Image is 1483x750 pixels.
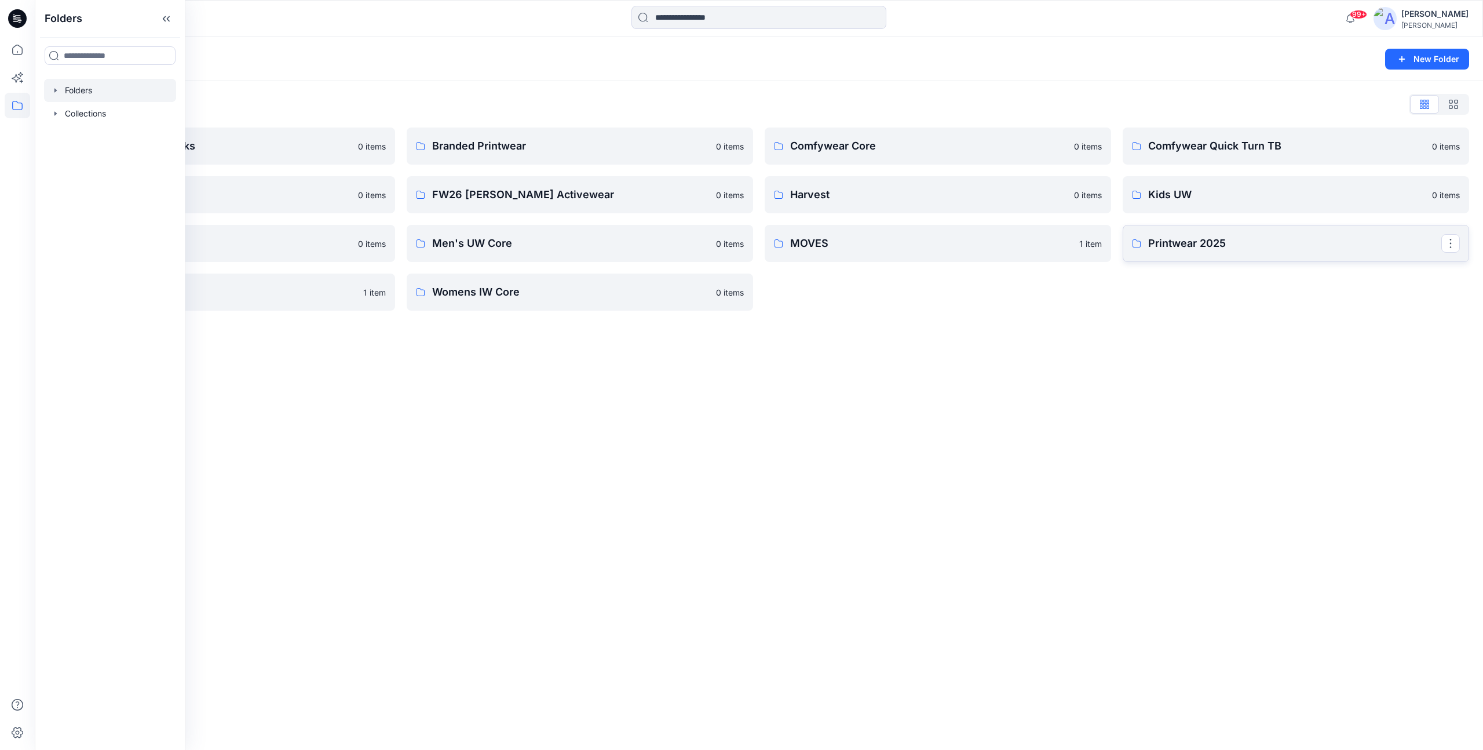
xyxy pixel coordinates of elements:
[1148,187,1425,203] p: Kids UW
[1148,138,1425,154] p: Comfywear Quick Turn TB
[74,284,356,300] p: Scrubs
[74,138,351,154] p: Activewear Core Blocks
[1432,140,1460,152] p: 0 items
[407,274,753,311] a: Womens IW Core0 items
[407,176,753,213] a: FW26 [PERSON_NAME] Activewear0 items
[1385,49,1469,70] button: New Folder
[49,274,395,311] a: Scrubs1 item
[765,225,1111,262] a: MOVES1 item
[1374,7,1397,30] img: avatar
[49,225,395,262] a: Makersight Testing0 items
[1074,140,1102,152] p: 0 items
[74,187,351,203] p: EcoSmart
[1074,189,1102,201] p: 0 items
[1350,10,1367,19] span: 99+
[790,138,1067,154] p: Comfywear Core
[363,286,386,298] p: 1 item
[49,128,395,165] a: Activewear Core Blocks0 items
[358,238,386,250] p: 0 items
[74,235,351,252] p: Makersight Testing
[1079,238,1102,250] p: 1 item
[1123,176,1469,213] a: Kids UW0 items
[716,140,744,152] p: 0 items
[790,187,1067,203] p: Harvest
[1123,225,1469,262] a: Printwear 2025
[790,235,1072,252] p: MOVES
[358,140,386,152] p: 0 items
[432,187,709,203] p: FW26 [PERSON_NAME] Activewear
[1401,7,1469,21] div: [PERSON_NAME]
[358,189,386,201] p: 0 items
[716,286,744,298] p: 0 items
[407,128,753,165] a: Branded Printwear0 items
[432,138,709,154] p: Branded Printwear
[1123,128,1469,165] a: Comfywear Quick Turn TB0 items
[432,235,709,252] p: Men's UW Core
[1401,21,1469,30] div: [PERSON_NAME]
[49,176,395,213] a: EcoSmart0 items
[765,176,1111,213] a: Harvest0 items
[716,238,744,250] p: 0 items
[432,284,709,300] p: Womens IW Core
[407,225,753,262] a: Men's UW Core0 items
[765,128,1111,165] a: Comfywear Core0 items
[716,189,744,201] p: 0 items
[1432,189,1460,201] p: 0 items
[1148,235,1441,252] p: Printwear 2025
